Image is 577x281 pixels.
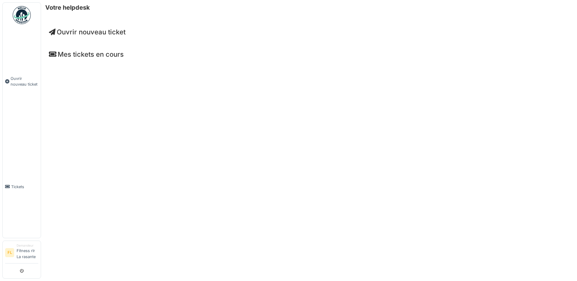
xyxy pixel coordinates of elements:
[45,4,90,11] h6: Votre helpdesk
[5,243,38,264] a: FL DemandeurFitness rlr La rasante
[17,243,38,262] li: Fitness rlr La rasante
[3,27,41,136] a: Ouvrir nouveau ticket
[49,50,569,58] h4: Mes tickets en cours
[11,184,38,190] span: Tickets
[17,243,38,248] div: Demandeur
[5,248,14,257] li: FL
[11,76,38,87] span: Ouvrir nouveau ticket
[49,28,126,36] a: Ouvrir nouveau ticket
[13,6,31,24] img: Badge_color-CXgf-gQk.svg
[3,136,41,238] a: Tickets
